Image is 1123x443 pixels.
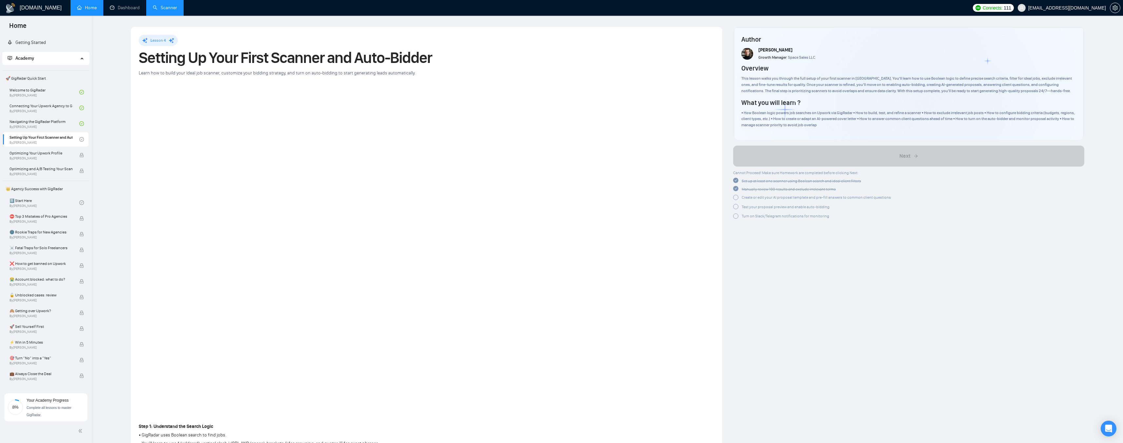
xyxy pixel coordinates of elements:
[741,110,1076,129] div: • How Boolean logic powers job searches on Upwork via GigRadar • How to build, test, and refine a...
[27,398,69,403] span: Your Academy Progress
[758,55,787,60] span: Growth Manager
[742,205,830,209] span: Test your proposal preview and enable auto-bidding
[79,358,84,362] span: lock
[10,213,72,220] span: ⛔ Top 3 Mistakes of Pro Agencies
[79,248,84,252] span: lock
[79,153,84,157] span: lock
[10,166,72,172] span: Optimizing and A/B Testing Your Scanner for Better Results
[79,216,84,221] span: lock
[139,50,714,65] h1: Setting Up Your First Scanner and Auto-Bidder
[741,98,800,107] h4: What you will learn ?
[1019,6,1024,10] span: user
[788,55,815,60] span: Space Sales LLC
[899,152,911,160] span: Next
[79,121,84,126] span: check-circle
[742,214,829,218] span: Turn on Slack/Telegram notifications for monitoring
[8,405,23,409] span: 8%
[79,373,84,378] span: lock
[10,267,72,271] span: By [PERSON_NAME]
[139,424,213,429] strong: Step 1: Understand the Search Logic
[10,195,79,210] a: 1️⃣ Start HereBy[PERSON_NAME]
[10,229,72,235] span: 🌚 Rookie Traps for New Agencies
[742,187,836,191] span: Manually review 100 results and exclude irrelevant terms
[79,342,84,347] span: lock
[733,171,858,175] span: Cannot Proceed! Make sure Homework are completed before clicking Next:
[139,432,379,439] p: • GigRadar uses Boolean search to find jobs.
[2,36,89,49] li: Getting Started
[10,172,72,176] span: By [PERSON_NAME]
[742,179,861,183] span: Set up at least one scanner using Boolean search and ideal client filters
[10,85,79,99] a: Welcome to GigRadarBy[PERSON_NAME]
[10,101,79,115] a: Connecting Your Upwork Agency to GigRadarBy[PERSON_NAME]
[79,311,84,315] span: lock
[79,200,84,205] span: check-circle
[10,371,72,377] span: 💼 Always Close the Deal
[733,186,738,191] span: check-circle
[10,323,72,330] span: 🚀 Sell Yourself First
[741,75,1076,94] div: This lesson walks you through the full setup of your first scanner in [GEOGRAPHIC_DATA]. You’ll l...
[10,330,72,334] span: By [PERSON_NAME]
[10,132,79,147] a: Setting Up Your First Scanner and Auto-BidderBy[PERSON_NAME]
[742,195,891,200] span: Create or edit your AI proposal template and pre-fill answers to common client questions
[77,5,97,10] a: homeHome
[153,5,177,10] a: searchScanner
[758,47,792,53] span: [PERSON_NAME]
[139,70,415,76] span: Learn how to build your ideal job scanner, customize your bidding strategy, and turn on auto-bidd...
[10,150,72,156] span: Optimizing Your Upwork Profile
[10,377,72,381] span: By [PERSON_NAME]
[1110,3,1120,13] button: setting
[10,346,72,350] span: By [PERSON_NAME]
[10,283,72,287] span: By [PERSON_NAME]
[10,116,79,131] a: Navigating the GigRadar PlatformBy[PERSON_NAME]
[8,55,34,61] span: Academy
[15,55,34,61] span: Academy
[10,251,72,255] span: By [PERSON_NAME]
[10,245,72,251] span: ☠️ Fatal Traps for Solo Freelancers
[79,279,84,284] span: lock
[1004,4,1011,11] span: 111
[10,314,72,318] span: By [PERSON_NAME]
[79,106,84,110] span: check-circle
[79,326,84,331] span: lock
[975,5,981,10] img: upwork-logo.png
[10,260,72,267] span: ❌ How to get banned on Upwork
[3,72,89,85] span: 🚀 GigRadar Quick Start
[10,276,72,283] span: 😭 Account blocked: what to do?
[27,406,71,417] span: Complete all lessons to master GigRadar.
[3,182,89,195] span: 👑 Agency Success with GigRadar
[10,235,72,239] span: By [PERSON_NAME]
[78,428,85,434] span: double-left
[741,64,769,73] h4: Overview
[10,339,72,346] span: ⚡ Win in 5 Minutes
[150,38,166,43] span: Lesson 4
[79,90,84,94] span: check-circle
[10,355,72,361] span: 🎯 Turn “No” into a “Yes”
[8,56,12,60] span: fund-projection-screen
[110,5,140,10] a: dashboardDashboard
[741,48,753,60] img: vlad-t.jpg
[1110,5,1120,10] a: setting
[79,169,84,173] span: lock
[733,178,738,183] span: check-circle
[79,263,84,268] span: lock
[733,146,1084,167] button: Next
[10,220,72,224] span: By [PERSON_NAME]
[10,292,72,298] span: 🔓 Unblocked cases: review
[4,21,32,35] span: Home
[741,35,1076,44] h4: Author
[983,4,1002,11] span: Connects:
[79,295,84,299] span: lock
[10,308,72,314] span: 🙈 Getting over Upwork?
[5,3,16,13] img: logo
[1101,421,1116,436] div: Open Intercom Messenger
[10,298,72,302] span: By [PERSON_NAME]
[10,156,72,160] span: By [PERSON_NAME]
[79,137,84,142] span: check-circle
[10,361,72,365] span: By [PERSON_NAME]
[79,232,84,236] span: lock
[8,40,46,45] a: rocketGetting Started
